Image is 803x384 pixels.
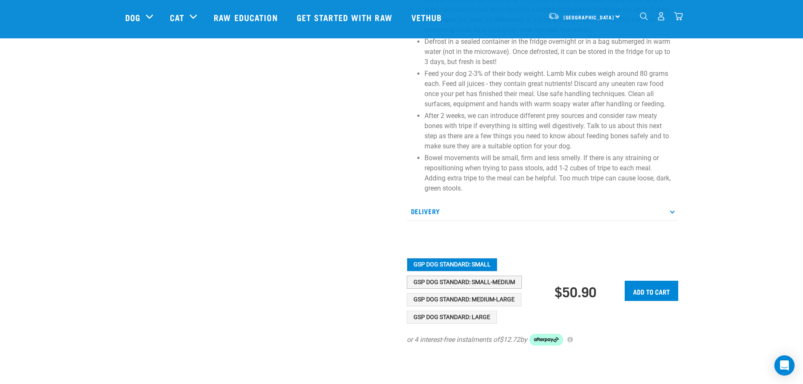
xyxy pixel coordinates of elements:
a: Dog [125,11,140,24]
p: Defrost in a sealed container in the fridge overnight or in a bag submerged in warm water (not in... [424,37,674,67]
p: Feed your dog 2-3% of their body weight. Lamb Mix cubes weigh around 80 grams each. Feed all juic... [424,69,674,109]
button: GSP Dog Standard: Medium-Large [407,293,521,306]
input: Add to cart [625,281,678,301]
div: or 4 interest-free instalments of by [407,334,678,346]
img: home-icon-1@2x.png [640,12,648,20]
img: van-moving.png [548,12,559,20]
a: Get started with Raw [288,0,403,34]
a: Raw Education [205,0,288,34]
p: Bowel movements will be small, firm and less smelly. If there is any straining or repositioning w... [424,153,674,193]
a: Vethub [403,0,453,34]
button: GSP Dog Standard: Large [407,311,497,324]
a: Cat [170,11,184,24]
img: user.png [657,12,666,21]
img: Afterpay [529,334,563,346]
span: $12.72 [500,335,520,345]
p: Delivery [407,202,678,221]
span: [GEOGRAPHIC_DATA] [564,16,615,19]
button: GSP Dog Standard: Small-Medium [407,276,522,289]
img: home-icon@2x.png [674,12,683,21]
p: After 2 weeks, we can introduce different prey sources and consider raw meaty bones with tripe if... [424,111,674,151]
div: Open Intercom Messenger [774,355,795,376]
div: $50.90 [555,284,596,299]
button: GSP Dog Standard: Small [407,258,497,271]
